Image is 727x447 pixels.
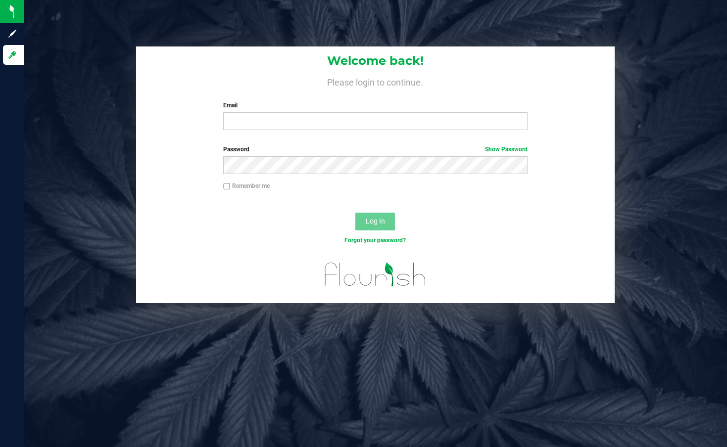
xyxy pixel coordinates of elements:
[316,255,436,294] img: flourish_logo.svg
[344,237,406,244] a: Forgot your password?
[223,146,249,153] span: Password
[223,101,528,110] label: Email
[223,183,230,190] input: Remember me
[366,217,385,225] span: Log In
[7,50,17,60] inline-svg: Log in
[223,181,270,190] label: Remember me
[7,29,17,39] inline-svg: Sign up
[136,75,615,87] h4: Please login to continue.
[136,54,615,67] h1: Welcome back!
[355,213,395,230] button: Log In
[485,146,528,153] a: Show Password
